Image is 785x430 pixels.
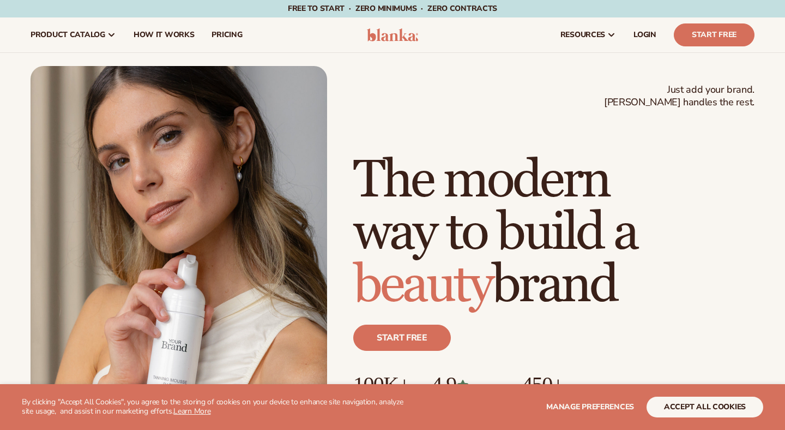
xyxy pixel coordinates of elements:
[125,17,203,52] a: How It Works
[173,406,210,416] a: Learn More
[546,397,634,417] button: Manage preferences
[212,31,242,39] span: pricing
[353,253,492,317] span: beauty
[353,325,451,351] a: Start free
[674,23,754,46] a: Start Free
[367,28,419,41] img: logo
[633,31,656,39] span: LOGIN
[22,17,125,52] a: product catalog
[353,154,754,312] h1: The modern way to build a brand
[31,31,105,39] span: product catalog
[22,398,410,416] p: By clicking "Accept All Cookies", you agree to the storing of cookies on your device to enhance s...
[647,397,763,417] button: accept all cookies
[560,31,605,39] span: resources
[203,17,251,52] a: pricing
[522,373,604,397] p: 450+
[552,17,625,52] a: resources
[134,31,195,39] span: How It Works
[546,402,634,412] span: Manage preferences
[625,17,665,52] a: LOGIN
[604,83,754,109] span: Just add your brand. [PERSON_NAME] handles the rest.
[431,373,500,397] p: 4.9
[353,373,409,397] p: 100K+
[288,3,497,14] span: Free to start · ZERO minimums · ZERO contracts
